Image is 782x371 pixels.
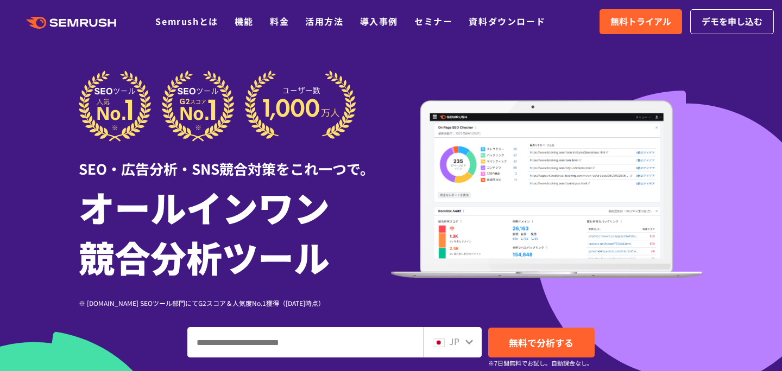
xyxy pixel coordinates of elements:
a: 機能 [235,15,254,28]
a: 資料ダウンロード [469,15,545,28]
div: ※ [DOMAIN_NAME] SEOツール部門にてG2スコア＆人気度No.1獲得（[DATE]時点） [79,298,391,308]
span: デモを申し込む [702,15,762,29]
a: Semrushとは [155,15,218,28]
a: セミナー [414,15,452,28]
span: 無料で分析する [509,336,573,349]
div: SEO・広告分析・SNS競合対策をこれ一つで。 [79,142,391,179]
input: ドメイン、キーワードまたはURLを入力してください [188,328,423,357]
a: 料金 [270,15,289,28]
a: 導入事例 [360,15,398,28]
span: 無料トライアル [610,15,671,29]
small: ※7日間無料でお試し。自動課金なし。 [488,358,593,368]
a: 無料で分析する [488,328,595,357]
h1: オールインワン 競合分析ツール [79,182,391,282]
a: 活用方法 [305,15,343,28]
span: JP [449,335,459,348]
a: 無料トライアル [600,9,682,34]
a: デモを申し込む [690,9,774,34]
